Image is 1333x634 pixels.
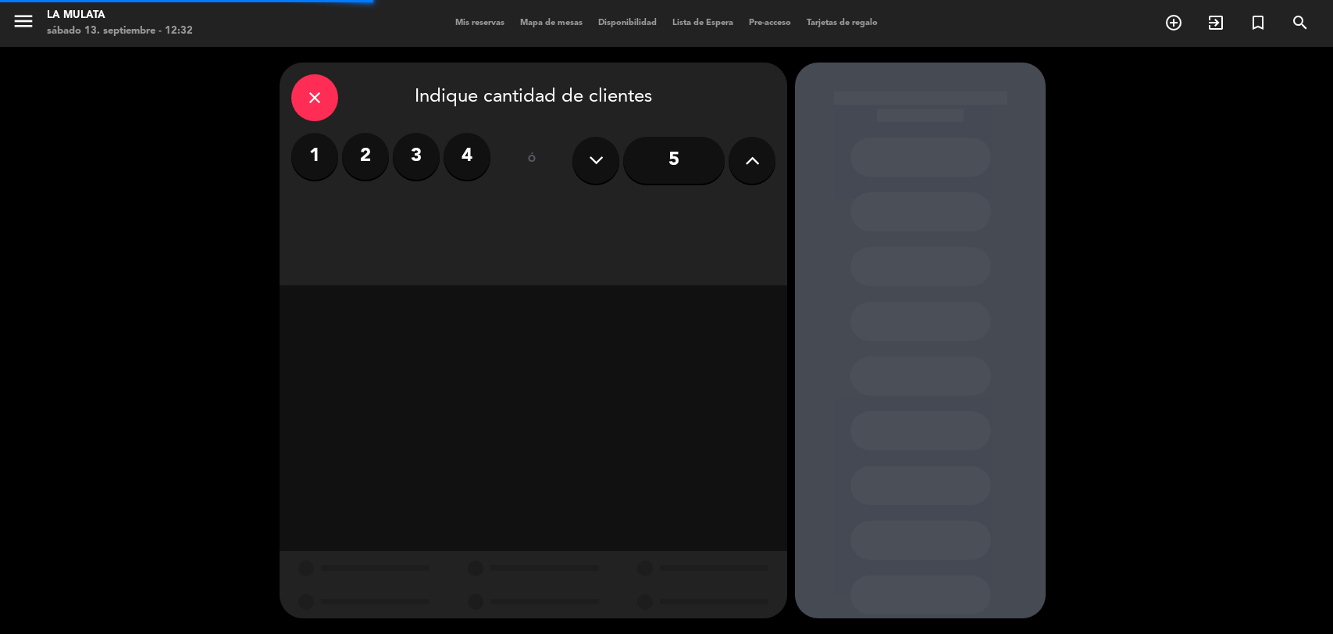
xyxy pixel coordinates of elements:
[665,19,741,27] span: Lista de Espera
[291,74,775,121] div: Indique cantidad de clientes
[1249,13,1267,32] i: turned_in_not
[444,133,490,180] label: 4
[512,19,590,27] span: Mapa de mesas
[799,19,886,27] span: Tarjetas de regalo
[741,19,799,27] span: Pre-acceso
[47,8,193,23] div: La Mulata
[447,19,512,27] span: Mis reservas
[291,133,338,180] label: 1
[47,23,193,39] div: sábado 13. septiembre - 12:32
[1291,13,1310,32] i: search
[1164,13,1183,32] i: add_circle_outline
[506,133,557,188] div: ó
[12,9,35,38] button: menu
[590,19,665,27] span: Disponibilidad
[305,88,324,107] i: close
[393,133,440,180] label: 3
[342,133,389,180] label: 2
[1206,13,1225,32] i: exit_to_app
[12,9,35,33] i: menu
